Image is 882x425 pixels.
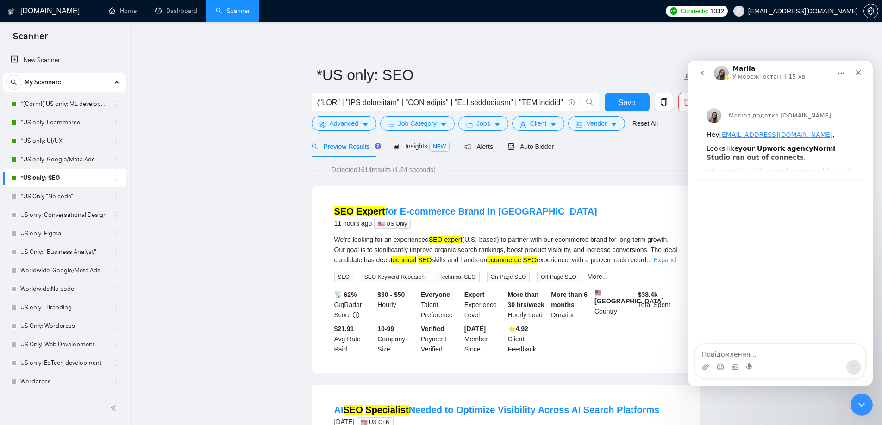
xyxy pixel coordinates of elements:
span: folder [466,121,473,128]
a: Wordpress [20,372,108,391]
a: New Scanner [11,51,119,69]
span: holder [114,156,121,163]
span: holder [114,285,121,293]
span: info-circle [569,99,575,105]
span: Auto Bidder [508,143,554,150]
a: Worldwide: Google/Meta Ads [20,261,108,280]
b: Everyone [421,291,450,298]
a: US only: EdTech development [20,354,108,372]
a: US Only: "Business Analyst" [20,243,108,261]
a: dashboardDashboard [155,7,197,15]
span: setting [864,7,878,15]
span: Client [530,118,547,129]
div: Talent Preference [419,289,463,320]
span: Insights [393,142,450,150]
mark: SEO [418,256,432,264]
b: [DATE] [464,325,486,333]
div: Avg Rate Paid [332,324,376,354]
button: idcardVendorcaret-down [568,116,625,131]
div: Payment Verified [419,324,463,354]
a: US Only: Web Development [20,335,108,354]
a: US Only: Wordpress [20,317,108,335]
a: More... [588,273,608,280]
span: holder [114,174,121,182]
div: We’re looking for an experienced (U.S.-based) to partner with our ecommerce brand for long-term g... [334,234,678,265]
span: edit [683,69,695,81]
span: setting [319,121,326,128]
span: robot [508,143,514,150]
span: Detected 1614 results (1.24 seconds) [325,165,442,175]
a: SEO Expertfor E-commerce Brand in [GEOGRAPHIC_DATA] [334,206,597,216]
span: SEO Keyword Research [361,272,428,282]
span: Vendor [586,118,607,129]
span: 🇺🇸 US Only [374,219,411,229]
div: Total Spent [636,289,680,320]
span: caret-down [494,121,500,128]
a: *US only: SEO [20,169,108,187]
a: US only: Figma [20,224,108,243]
span: Jobs [476,118,490,129]
span: caret-down [550,121,557,128]
span: Technical SEO [436,272,480,282]
button: search [581,93,599,111]
b: More than 30 hrs/week [508,291,544,308]
iframe: Intercom live chat [688,61,873,386]
div: Client Feedback [506,324,550,354]
div: Hourly Load [506,289,550,320]
b: 10-99 [377,325,394,333]
a: US only: Conversational Design [20,206,108,224]
span: holder [114,359,121,367]
div: Duration [549,289,593,320]
button: folderJobscaret-down [458,116,508,131]
mark: SEO [344,405,363,415]
span: info-circle [353,312,359,318]
span: holder [114,211,121,219]
button: search [6,75,21,90]
b: $21.91 [334,325,354,333]
b: $ 38.4k [638,291,658,298]
span: Alerts [464,143,493,150]
button: settingAdvancedcaret-down [312,116,376,131]
span: caret-down [611,121,617,128]
a: *US only: Ecommerce [20,113,108,132]
b: 📡 62% [334,291,357,298]
span: caret-down [440,121,447,128]
span: holder [114,100,121,108]
span: notification [464,143,471,150]
span: holder [114,248,121,256]
span: holder [114,267,121,274]
a: *US only: UI/UX [20,132,108,150]
span: copy [655,98,673,106]
a: Ed Tech [20,391,108,409]
a: AISEO SpecialistNeeded to Optimize Visibility Across AI Search Platforms [334,405,660,415]
b: [GEOGRAPHIC_DATA] [594,289,664,305]
span: Save [619,97,635,108]
button: delete [678,93,697,111]
span: user [520,121,526,128]
a: Worldwide:No code [20,280,108,298]
a: US only - Branding [20,298,108,317]
button: Save [605,93,650,111]
mark: expert [444,236,462,243]
a: homeHome [109,7,137,15]
span: bars [388,121,394,128]
span: ... [646,256,652,264]
button: barsJob Categorycaret-down [380,116,455,131]
a: Expand [654,256,676,264]
img: 🇺🇸 [595,289,601,296]
span: Advanced [330,118,358,129]
a: *US only: Google/Meta Ads [20,150,108,169]
div: Member Since [463,324,506,354]
div: Company Size [375,324,419,354]
button: userClientcaret-down [512,116,565,131]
